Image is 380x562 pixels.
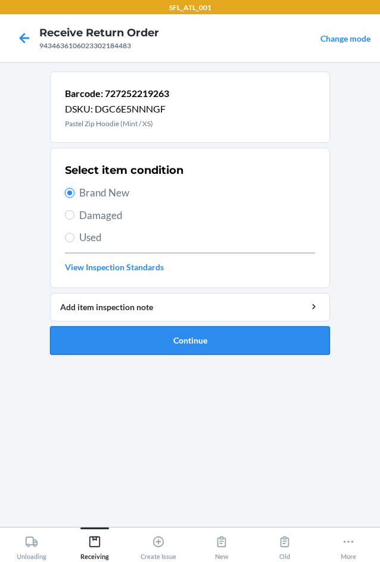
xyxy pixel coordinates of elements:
[65,163,183,178] h2: Select item condition
[80,530,109,560] div: Receiving
[127,527,190,560] button: Create Issue
[169,2,211,13] p: SFL_ATL_001
[50,293,330,321] button: Add item inspection note
[63,527,126,560] button: Receiving
[60,301,320,313] div: Add item inspection note
[65,261,315,273] a: View Inspection Standards
[79,230,315,245] span: Used
[65,210,74,220] input: Damaged
[17,530,46,560] div: Unloading
[79,208,315,223] span: Damaged
[50,326,330,355] button: Continue
[79,185,315,201] span: Brand New
[65,86,169,101] p: Barcode: 727252219263
[39,25,159,40] h4: Receive Return Order
[215,530,229,560] div: New
[253,527,316,560] button: Old
[278,530,291,560] div: Old
[320,33,370,43] a: Change mode
[141,530,176,560] div: Create Issue
[317,527,380,560] button: More
[39,40,159,51] div: 9434636106023302184483
[190,527,253,560] button: New
[65,188,74,198] input: Brand New
[65,102,169,116] p: DSKU: DGC6E5NNNGF
[65,118,169,129] p: Pastel Zip Hoodie (Mint / XS)
[341,530,356,560] div: More
[65,233,74,242] input: Used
